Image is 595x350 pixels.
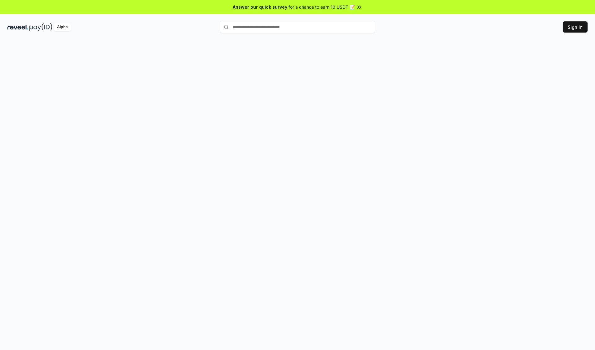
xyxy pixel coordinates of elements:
div: Alpha [54,23,71,31]
button: Sign In [563,21,588,33]
span: for a chance to earn 10 USDT 📝 [289,4,355,10]
img: reveel_dark [7,23,28,31]
img: pay_id [29,23,52,31]
span: Answer our quick survey [233,4,287,10]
